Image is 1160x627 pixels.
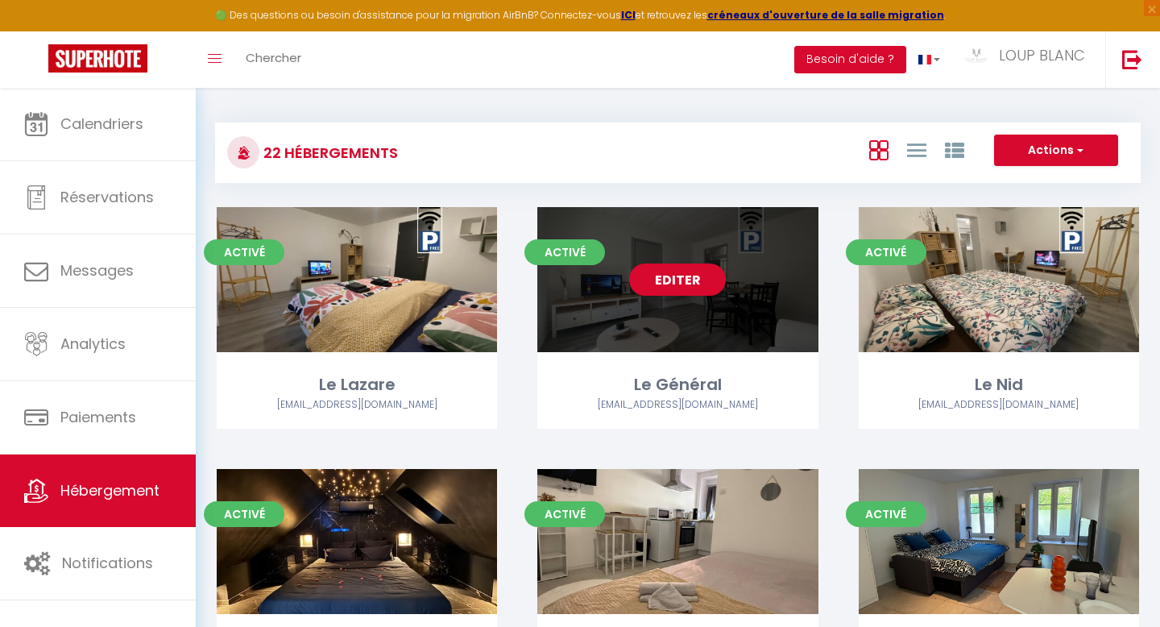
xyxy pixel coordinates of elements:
[60,407,136,427] span: Paiements
[217,372,497,397] div: Le Lazare
[60,187,154,207] span: Réservations
[246,49,301,66] span: Chercher
[952,31,1105,88] a: ... LOUP BLANC
[217,397,497,413] div: Airbnb
[621,8,636,22] a: ICI
[1092,554,1148,615] iframe: Chat
[846,239,926,265] span: Activé
[537,397,818,413] div: Airbnb
[537,372,818,397] div: Le Général
[859,372,1139,397] div: Le Nid
[964,48,988,64] img: ...
[13,6,61,55] button: Ouvrir le widget de chat LiveChat
[907,136,926,163] a: Vue en Liste
[999,45,1085,65] span: LOUP BLANC
[707,8,944,22] a: créneaux d'ouverture de la salle migration
[869,136,889,163] a: Vue en Box
[994,135,1118,167] button: Actions
[945,136,964,163] a: Vue par Groupe
[60,334,126,354] span: Analytics
[60,480,159,500] span: Hébergement
[234,31,313,88] a: Chercher
[48,44,147,73] img: Super Booking
[60,260,134,280] span: Messages
[859,397,1139,413] div: Airbnb
[62,553,153,573] span: Notifications
[524,501,605,527] span: Activé
[204,501,284,527] span: Activé
[794,46,906,73] button: Besoin d'aide ?
[1122,49,1142,69] img: logout
[524,239,605,265] span: Activé
[60,114,143,134] span: Calendriers
[259,135,398,171] h3: 22 Hébergements
[204,239,284,265] span: Activé
[846,501,926,527] span: Activé
[629,264,726,296] a: Editer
